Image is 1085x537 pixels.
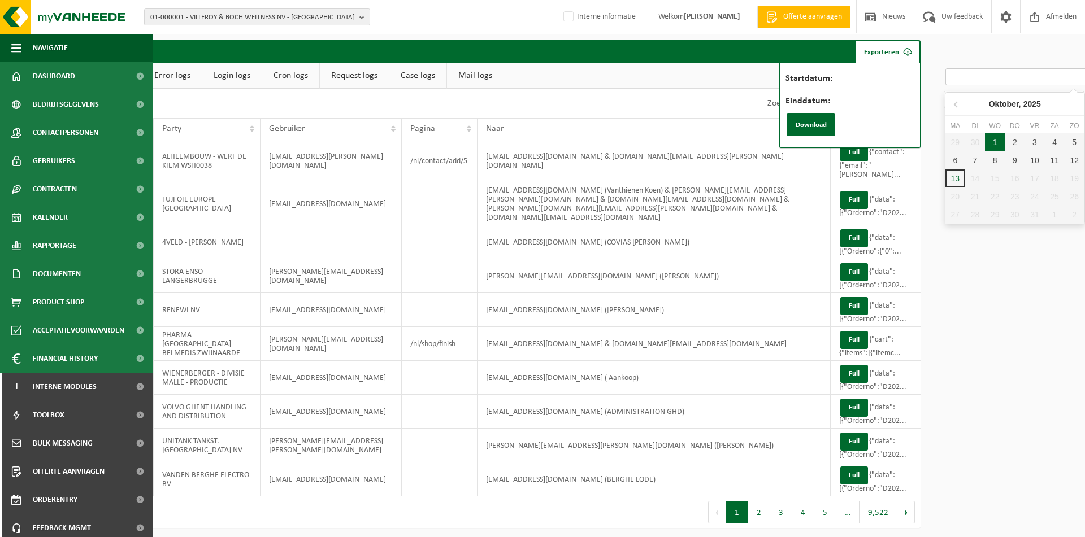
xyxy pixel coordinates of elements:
[831,293,921,327] td: {"data":[{"Orderno":"D202...
[1045,151,1065,169] div: 11
[478,182,831,225] td: [EMAIL_ADDRESS][DOMAIN_NAME] (Vanthienen Koen) & [PERSON_NAME][EMAIL_ADDRESS][PERSON_NAME][DOMAIN...
[154,293,261,327] td: RENEWI NV
[144,8,370,25] button: 01-000001 - VILLEROY & BOCH WELLNESS NV - [GEOGRAPHIC_DATA]
[1065,120,1084,132] div: zo
[478,361,831,395] td: [EMAIL_ADDRESS][DOMAIN_NAME] ( Aankoop)
[836,501,860,523] span: …
[486,124,504,133] span: Naar
[684,12,740,21] strong: [PERSON_NAME]
[33,288,84,316] span: Product Shop
[945,120,965,132] div: ma
[757,6,850,28] a: Offerte aanvragen
[389,63,446,89] a: Case logs
[154,327,261,361] td: PHARMA [GEOGRAPHIC_DATA]-BELMEDIS ZWIJNAARDE
[33,34,68,62] span: Navigatie
[840,297,868,315] button: Full
[785,97,944,108] label: Einddatum:
[154,182,261,225] td: FUJI OIL EUROPE [GEOGRAPHIC_DATA]
[855,40,919,63] a: Exporteren
[478,293,831,327] td: [EMAIL_ADDRESS][DOMAIN_NAME] ([PERSON_NAME])
[478,259,831,293] td: [PERSON_NAME][EMAIL_ADDRESS][DOMAIN_NAME] ([PERSON_NAME])
[33,203,68,232] span: Kalender
[150,9,355,26] span: 01-000001 - VILLEROY & BOCH WELLNESS NV - [GEOGRAPHIC_DATA]
[831,259,921,293] td: {"data":[{"Orderno":"D202...
[1025,151,1044,169] div: 10
[33,147,75,175] span: Gebruikers
[269,124,305,133] span: Gebruiker
[33,486,128,514] span: Orderentry Goedkeuring
[261,182,402,225] td: [EMAIL_ADDRESS][DOMAIN_NAME]
[478,395,831,429] td: [EMAIL_ADDRESS][DOMAIN_NAME] (ADMINISTRATION GHD)
[154,225,261,259] td: 4VELD - [PERSON_NAME]
[1045,120,1065,132] div: za
[985,120,1005,132] div: wo
[785,74,945,85] label: Startdatum:
[33,401,64,429] span: Toolbox
[831,462,921,496] td: {"data":[{"Orderno":"D202...
[262,63,319,89] a: Cron logs
[1023,100,1041,108] i: 2025
[770,501,792,523] button: 3
[261,139,402,182] td: [EMAIL_ADDRESS][PERSON_NAME][DOMAIN_NAME]
[840,263,868,281] button: Full
[33,62,75,90] span: Dashboard
[33,90,99,119] span: Bedrijfsgegevens
[261,462,402,496] td: [EMAIL_ADDRESS][DOMAIN_NAME]
[792,501,814,523] button: 4
[831,361,921,395] td: {"data":[{"Orderno":"D202...
[402,327,477,361] td: /nl/shop/finish
[1025,120,1044,132] div: vr
[162,124,181,133] span: Party
[965,133,985,151] div: 30
[261,293,402,327] td: [EMAIL_ADDRESS][DOMAIN_NAME]
[33,457,105,486] span: Offerte aanvragen
[320,63,389,89] a: Request logs
[984,95,1045,113] div: Oktober,
[748,501,770,523] button: 2
[261,259,402,293] td: [PERSON_NAME][EMAIL_ADDRESS][DOMAIN_NAME]
[261,429,402,462] td: [PERSON_NAME][EMAIL_ADDRESS][PERSON_NAME][DOMAIN_NAME]
[1005,151,1025,169] div: 9
[261,327,402,361] td: [PERSON_NAME][EMAIL_ADDRESS][DOMAIN_NAME]
[897,501,915,523] button: Next
[478,327,831,361] td: [EMAIL_ADDRESS][DOMAIN_NAME] & [DOMAIN_NAME][EMAIL_ADDRESS][DOMAIN_NAME]
[410,124,435,133] span: Pagina
[1025,133,1044,151] div: 3
[840,433,868,451] button: Full
[708,501,726,523] button: Previous
[11,373,21,401] span: I
[831,327,921,361] td: {"cart":{"items":[{"itemc...
[33,232,76,260] span: Rapportage
[831,225,921,259] td: {"data":[{"Orderno":{"0":...
[860,501,897,523] button: 9,522
[840,143,868,161] button: Full
[33,119,98,147] span: Contactpersonen
[154,139,261,182] td: ALHEEMBOUW - WERF DE KIEM WSH0038
[840,331,868,349] button: Full
[831,182,921,225] td: {"data":[{"Orderno":"D202...
[840,365,868,383] button: Full
[478,462,831,496] td: [EMAIL_ADDRESS][DOMAIN_NAME] (BERGHE LODE)
[402,139,477,182] td: /nl/contact/add/5
[814,501,836,523] button: 5
[1065,133,1084,151] div: 5
[154,395,261,429] td: VOLVO GHENT HANDLING AND DISTRIBUTION
[143,63,202,89] a: Error logs
[840,466,868,484] button: Full
[965,151,985,169] div: 7
[561,8,636,25] label: Interne informatie
[965,120,985,132] div: di
[1005,133,1025,151] div: 2
[154,462,261,496] td: VANDEN BERGHE ELECTRO BV
[1045,133,1065,151] div: 4
[831,395,921,429] td: {"data":[{"Orderno":"D202...
[767,99,796,108] label: Zoeken:
[154,429,261,462] td: UNITANK TANKST.[GEOGRAPHIC_DATA] NV
[840,191,868,209] button: Full
[1065,151,1084,169] div: 12
[1005,120,1025,132] div: do
[945,151,965,169] div: 6
[478,139,831,182] td: [EMAIL_ADDRESS][DOMAIN_NAME] & [DOMAIN_NAME][EMAIL_ADDRESS][PERSON_NAME][DOMAIN_NAME]
[33,429,93,457] span: Bulk Messaging
[154,361,261,395] td: WIENERBERGER - DIVISIE MALLE - PRODUCTIE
